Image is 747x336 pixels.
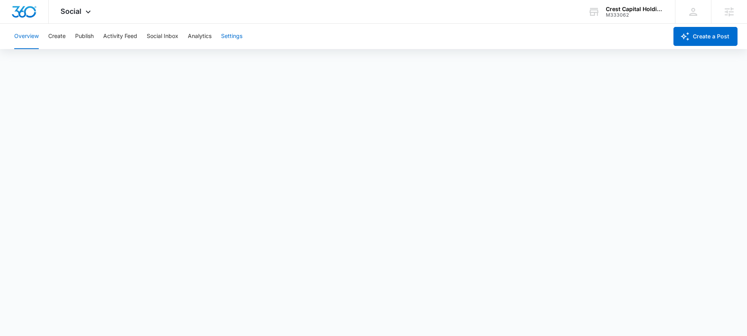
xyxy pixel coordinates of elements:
div: account id [606,12,664,18]
div: account name [606,6,664,12]
button: Create [48,24,66,49]
button: Settings [221,24,242,49]
button: Overview [14,24,39,49]
span: Social [61,7,81,15]
button: Create a Post [673,27,738,46]
button: Analytics [188,24,212,49]
button: Publish [75,24,94,49]
button: Social Inbox [147,24,178,49]
button: Activity Feed [103,24,137,49]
